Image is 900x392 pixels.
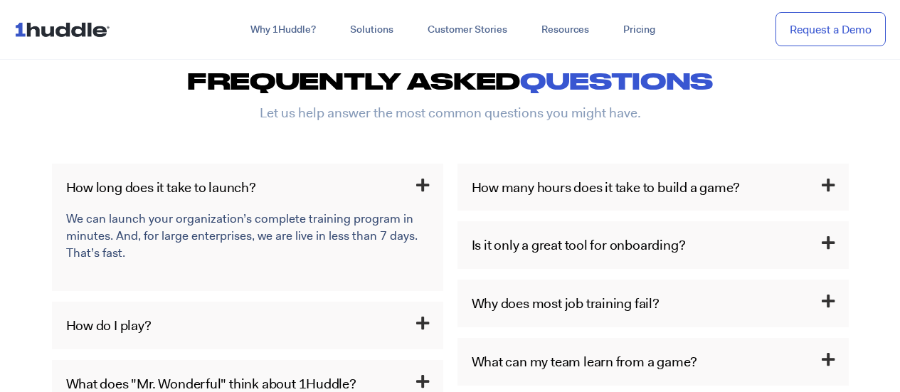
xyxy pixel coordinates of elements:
[66,211,425,261] p: We can launch your organization’s complete training program in minutes. And, for large enterprise...
[775,12,886,47] a: Request a Demo
[472,294,660,312] a: Why does most job training fail?
[333,17,411,43] a: Solutions
[52,302,443,349] h3: How do I play?
[457,221,849,269] h3: Is it only a great tool for onboarding?
[233,17,333,43] a: Why 1Huddle?
[411,17,524,43] a: Customer Stories
[457,164,849,211] h3: How many hours does it take to build a game?
[520,67,713,94] span: questions
[472,352,698,371] a: What can my team learn from a game?
[524,17,606,43] a: Resources
[472,178,741,196] a: How many hours does it take to build a game?
[52,211,443,290] div: How long does it take to launch?
[457,280,849,327] h3: Why does most job training fail?
[66,178,256,196] a: How long does it take to launch?
[66,316,152,334] a: How do I play?
[457,338,849,386] h3: What can my team learn from a game?
[14,16,116,43] img: ...
[52,164,443,211] h3: How long does it take to launch?
[472,235,686,254] a: Is it only a great tool for onboarding?
[606,17,672,43] a: Pricing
